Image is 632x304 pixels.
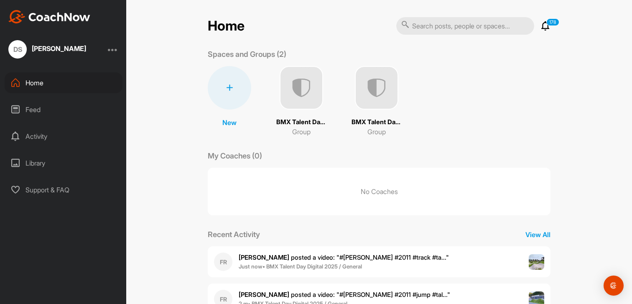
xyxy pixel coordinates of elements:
div: Library [5,153,122,174]
div: Support & FAQ [5,179,122,200]
p: Spaces and Groups (2) [208,49,286,60]
p: My Coaches (0) [208,150,262,161]
p: BMX Talent Day Digital 2025 [352,118,402,127]
span: posted a video : " #[PERSON_NAME] #2011 #jump #tal... " [239,291,450,299]
img: post image [529,254,545,270]
img: CoachNow [8,10,90,23]
div: [PERSON_NAME] [32,45,86,52]
p: Recent Activity [208,229,260,240]
p: Group [292,127,311,137]
p: Group [367,127,386,137]
p: No Coaches [208,168,550,215]
img: uAAAAAElFTkSuQmCC [355,66,398,110]
div: Home [5,72,122,93]
img: uAAAAAElFTkSuQmCC [280,66,323,110]
a: BMX Talent Day Digital 2025Group [352,66,402,137]
p: 178 [546,18,559,26]
div: Open Intercom Messenger [604,276,624,296]
p: View All [525,230,550,240]
b: [PERSON_NAME] [239,253,289,261]
div: Feed [5,99,122,120]
span: posted a video : " #[PERSON_NAME] #2011 #track #ta... " [239,253,449,261]
b: [PERSON_NAME] [239,291,289,299]
b: Just now • BMX Talent Day Digital 2025 / General [239,263,362,270]
h2: Home [208,18,245,34]
div: FR [214,253,232,271]
input: Search posts, people or spaces... [396,17,534,35]
p: New [222,118,237,128]
div: DS [8,40,27,59]
p: BMX Talent Day Digital 2024 [276,118,326,127]
a: BMX Talent Day Digital 2024Group [276,66,326,137]
div: Activity [5,126,122,147]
